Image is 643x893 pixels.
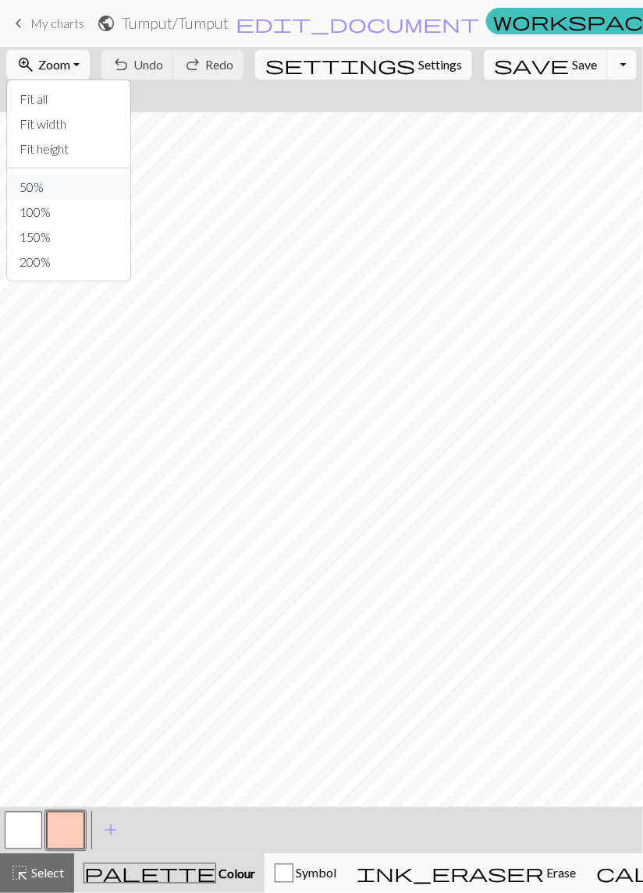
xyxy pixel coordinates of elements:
button: Fit width [7,112,130,136]
span: palette [84,863,215,884]
span: My charts [30,16,84,30]
span: public [97,12,115,34]
button: Colour [74,854,265,893]
button: Symbol [265,854,346,893]
a: My charts [9,10,84,37]
button: 200% [7,250,130,275]
i: Settings [265,55,415,74]
span: Erase [544,866,576,881]
button: SettingsSettings [255,50,472,80]
span: ink_eraser [357,863,544,884]
span: Save [572,57,597,72]
span: save [494,54,569,76]
button: 150% [7,225,130,250]
span: Settings [418,55,462,74]
h2: Tumput / Tumput [122,14,229,32]
button: Save [484,50,608,80]
span: highlight_alt [10,863,29,884]
span: settings [265,54,415,76]
button: Fit height [7,136,130,161]
span: zoom_in [16,54,35,76]
button: 50% [7,175,130,200]
button: Erase [346,854,586,893]
button: Zoom [6,50,90,80]
button: 100% [7,200,130,225]
span: edit_document [236,12,479,34]
span: Colour [216,866,255,881]
span: Symbol [293,866,336,881]
button: Fit all [7,87,130,112]
span: keyboard_arrow_left [9,12,28,34]
span: add [101,820,120,842]
span: Select [29,866,64,881]
span: Zoom [38,57,70,72]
